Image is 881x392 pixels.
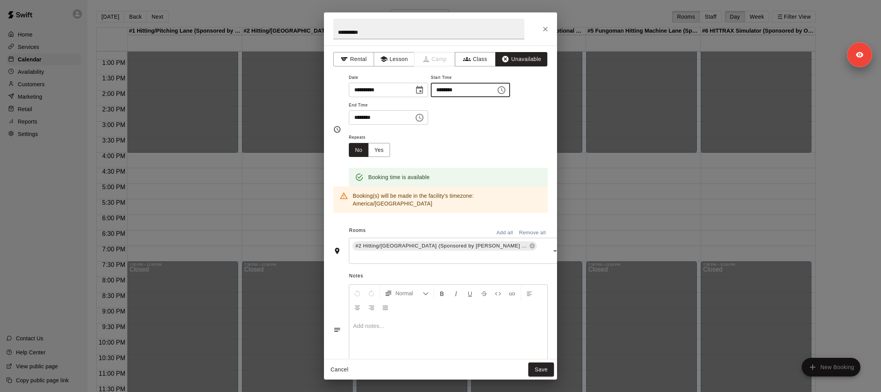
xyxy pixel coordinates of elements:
span: #2 Hitting/[GEOGRAPHIC_DATA] (Sponsored by [PERSON_NAME] Buildings) [352,242,531,250]
button: Insert Code [491,286,505,300]
span: Repeats [349,132,396,143]
span: Start Time [431,73,510,83]
div: outlined button group [349,143,390,157]
button: Choose date, selected date is Mar 23, 2026 [412,82,427,98]
button: Class [455,52,496,66]
button: Close [538,22,552,36]
span: End Time [349,100,428,111]
span: Date [349,73,428,83]
button: Insert Link [505,286,519,300]
button: Left Align [523,286,536,300]
button: Redo [365,286,378,300]
span: Notes [349,270,548,282]
div: Booking(s) will be made in the facility's timezone: America/[GEOGRAPHIC_DATA] [353,189,541,211]
button: Lesson [374,52,414,66]
button: Open [550,246,561,256]
svg: Rooms [333,247,341,255]
button: Format Italics [449,286,463,300]
button: Formatting Options [381,286,432,300]
button: Choose time, selected time is 5:00 PM [494,82,509,98]
span: Rooms [349,228,366,233]
button: Justify Align [379,300,392,314]
button: Add all [492,227,517,239]
button: Format Strikethrough [477,286,491,300]
button: Save [528,362,554,377]
button: Format Underline [463,286,477,300]
button: Format Bold [435,286,449,300]
button: Choose time, selected time is 5:45 PM [412,110,427,125]
svg: Notes [333,326,341,334]
button: Yes [368,143,390,157]
button: Remove all [517,227,548,239]
span: Camps can only be created in the Services page [414,52,455,66]
button: Undo [351,286,364,300]
button: Center Align [351,300,364,314]
button: No [349,143,369,157]
button: Cancel [327,362,352,377]
svg: Timing [333,125,341,133]
button: Right Align [365,300,378,314]
div: Booking time is available [368,170,430,184]
button: Unavailable [495,52,547,66]
button: Rental [333,52,374,66]
div: #2 Hitting/[GEOGRAPHIC_DATA] (Sponsored by [PERSON_NAME] Buildings) [352,241,537,251]
span: Normal [395,289,423,297]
